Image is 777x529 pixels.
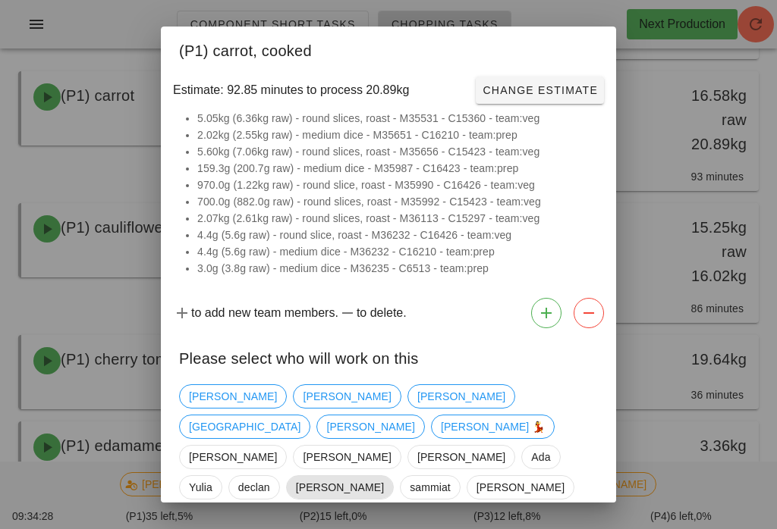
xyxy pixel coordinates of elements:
span: [PERSON_NAME] [296,476,384,499]
span: [PERSON_NAME] [417,385,505,408]
span: [GEOGRAPHIC_DATA] [189,415,300,438]
span: [PERSON_NAME] [189,446,277,468]
li: 159.3g (200.7g raw) - medium dice - M35987 - C16423 - team:prep [197,160,598,177]
div: (P1) carrot, cooked [161,27,616,70]
span: [PERSON_NAME] [303,446,391,468]
span: Change Estimate [482,84,598,96]
li: 2.07kg (2.61kg raw) - round slices, roast - M36113 - C15297 - team:veg [197,210,598,227]
div: to add new team members. to delete. [161,292,616,334]
span: [PERSON_NAME] [417,446,505,468]
li: 970.0g (1.22kg raw) - round slice, roast - M35990 - C16426 - team:veg [197,177,598,193]
li: 4.4g (5.6g raw) - round slice, roast - M36232 - C16426 - team:veg [197,227,598,243]
div: Please select who will work on this [161,334,616,378]
span: [PERSON_NAME] 💃 [441,415,546,438]
li: 4.4g (5.6g raw) - medium dice - M36232 - C16210 - team:prep [197,243,598,260]
li: 2.02kg (2.55kg raw) - medium dice - M35651 - C16210 - team:prep [197,127,598,143]
span: Estimate: 92.85 minutes to process 20.89kg [173,81,409,99]
li: 5.05kg (6.36kg raw) - round slices, roast - M35531 - C15360 - team:veg [197,110,598,127]
span: Yulia [189,476,212,499]
span: sammiat [410,476,451,499]
li: 5.60kg (7.06kg raw) - round slices, roast - M35656 - C15423 - team:veg [197,143,598,160]
span: declan [238,476,270,499]
span: [PERSON_NAME] [303,385,391,408]
li: 3.0g (3.8g raw) - medium dice - M36235 - C6513 - team:prep [197,260,598,277]
li: 700.0g (882.0g raw) - round slices, roast - M35992 - C15423 - team:veg [197,193,598,210]
span: Ada [531,446,550,468]
button: Change Estimate [476,77,604,104]
span: [PERSON_NAME] [326,415,414,438]
span: [PERSON_NAME] [189,385,277,408]
span: [PERSON_NAME] [477,476,565,499]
